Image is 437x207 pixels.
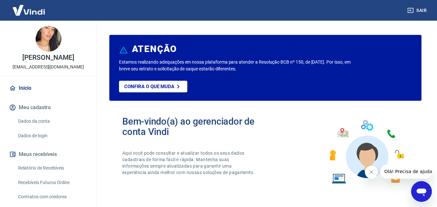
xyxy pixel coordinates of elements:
a: Recebíveis Futuros Online [16,176,89,189]
p: Confira o que muda [124,84,174,89]
img: 359093d4-0516-47b8-bdde-38bc42cacfb2.jpeg [36,26,61,52]
p: Aqui você pode consultar e atualizar todos os seus dados cadastrais de forma fácil e rápida. Mant... [122,150,256,176]
a: Contratos com credores [16,190,89,203]
p: [PERSON_NAME] [22,54,74,61]
img: Imagem de um avatar masculino com diversos icones exemplificando as funcionalidades do gerenciado... [324,116,409,188]
p: [EMAIL_ADDRESS][DOMAIN_NAME] [13,64,84,70]
p: Estamos realizando adequações em nossa plataforma para atender a Resolução BCB nº 150, de [DATE].... [119,59,353,72]
a: Dados da conta [16,115,89,128]
button: Meus recebíveis [8,147,89,161]
a: Relatório de Recebíveis [16,161,89,175]
h6: ATENÇÃO [132,46,177,52]
a: Dados de login [16,129,89,142]
iframe: Botão para abrir a janela de mensagens [411,181,432,202]
h2: Bem-vindo(a) ao gerenciador de conta Vindi [122,116,266,137]
iframe: Fechar mensagem [365,166,378,179]
button: Meu cadastro [8,100,89,115]
a: Início [8,81,89,95]
a: Confira o que muda [119,81,187,92]
button: Sair [406,5,429,16]
img: Vindi [8,0,50,20]
iframe: Mensagem da empresa [380,164,432,179]
span: Olá! Precisa de ajuda? [4,5,54,10]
